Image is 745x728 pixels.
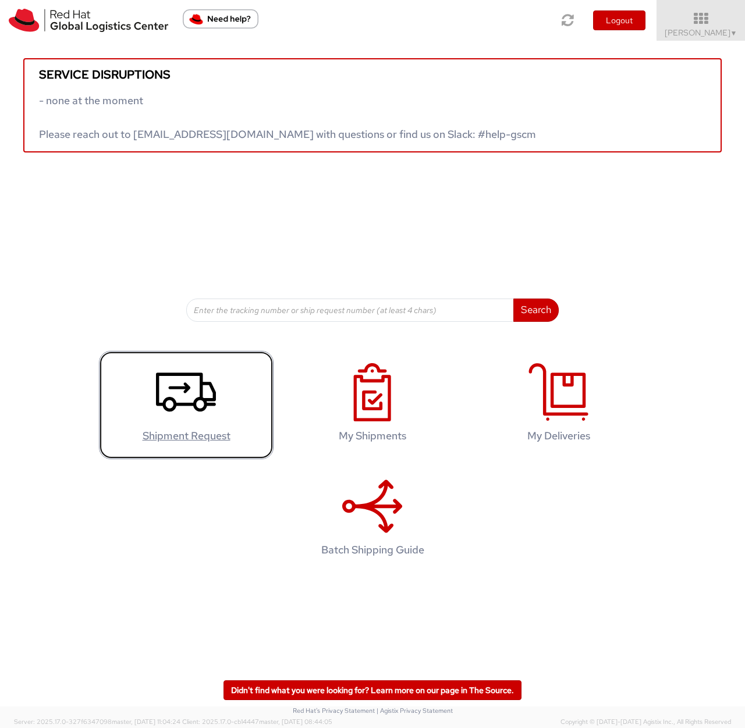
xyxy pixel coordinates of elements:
a: Didn't find what you were looking for? Learn more on our page in The Source. [223,680,521,700]
span: Client: 2025.17.0-cb14447 [182,718,332,726]
button: Search [513,299,559,322]
a: | Agistix Privacy Statement [377,706,453,715]
img: rh-logistics-00dfa346123c4ec078e1.svg [9,9,168,32]
h4: My Deliveries [484,430,634,442]
span: [PERSON_NAME] [665,27,737,38]
a: My Deliveries [471,351,646,460]
span: - none at the moment Please reach out to [EMAIL_ADDRESS][DOMAIN_NAME] with questions or find us o... [39,94,536,141]
h4: Batch Shipping Guide [297,544,448,556]
span: ▼ [730,29,737,38]
a: Batch Shipping Guide [285,465,460,574]
a: Service disruptions - none at the moment Please reach out to [EMAIL_ADDRESS][DOMAIN_NAME] with qu... [23,58,722,152]
a: Red Hat's Privacy Statement [293,706,375,715]
span: Copyright © [DATE]-[DATE] Agistix Inc., All Rights Reserved [560,718,731,727]
button: Need help? [183,9,258,29]
h4: Shipment Request [111,430,261,442]
h5: Service disruptions [39,68,706,81]
a: My Shipments [285,351,460,460]
span: master, [DATE] 11:04:24 [112,718,180,726]
a: Shipment Request [99,351,274,460]
input: Enter the tracking number or ship request number (at least 4 chars) [186,299,514,322]
h4: My Shipments [297,430,448,442]
span: Server: 2025.17.0-327f6347098 [14,718,180,726]
span: master, [DATE] 08:44:05 [259,718,332,726]
button: Logout [593,10,645,30]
